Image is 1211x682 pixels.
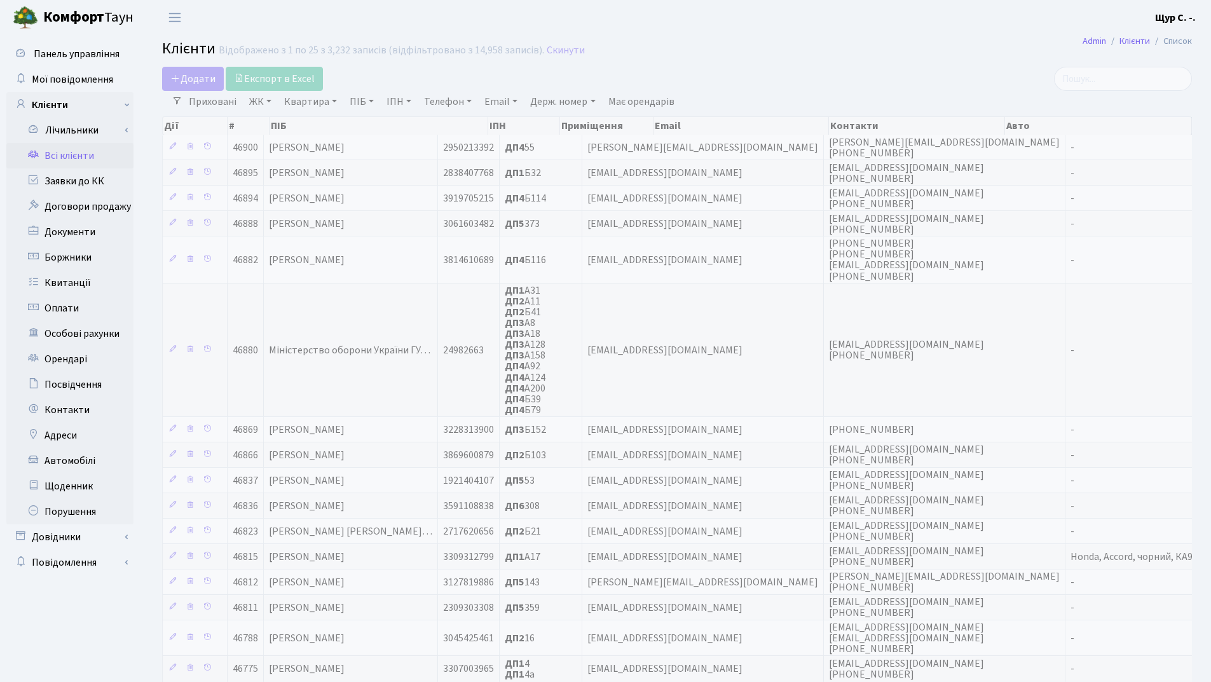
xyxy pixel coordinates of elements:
span: [EMAIL_ADDRESS][DOMAIN_NAME] [587,601,742,615]
a: Щоденник [6,474,133,499]
span: - [1071,217,1074,231]
b: ДП1 [505,667,524,681]
span: [PERSON_NAME] [269,575,345,589]
span: Клієнти [162,38,216,60]
b: ДП5 [505,575,524,589]
span: Б103 [505,448,546,462]
b: ДП3 [505,348,524,362]
span: Б116 [505,253,546,267]
span: 3045425461 [443,631,494,645]
span: - [1071,343,1074,357]
span: 46869 [233,423,258,437]
span: 3307003965 [443,662,494,676]
b: ДП4 [505,191,524,205]
span: [PERSON_NAME] [269,474,345,488]
th: # [228,117,270,135]
b: ДП5 [505,217,524,231]
span: [EMAIL_ADDRESS][DOMAIN_NAME] [PHONE_NUMBER] [829,338,984,362]
b: ДП4 [505,371,524,385]
li: Список [1150,34,1192,48]
span: [EMAIL_ADDRESS][DOMAIN_NAME] [PHONE_NUMBER] [829,212,984,236]
a: ПІБ [345,91,379,113]
span: 46836 [233,499,258,513]
b: Щур С. -. [1155,11,1196,25]
span: [PERSON_NAME][EMAIL_ADDRESS][DOMAIN_NAME] [587,575,818,589]
span: Мої повідомлення [32,72,113,86]
span: [EMAIL_ADDRESS][DOMAIN_NAME] [PHONE_NUMBER] [829,468,984,493]
span: 53 [505,474,535,488]
th: Дії [163,117,228,135]
span: - [1071,166,1074,180]
span: - [1071,448,1074,462]
span: 46882 [233,253,258,267]
span: 2717620656 [443,524,494,538]
span: [EMAIL_ADDRESS][DOMAIN_NAME] [587,631,742,645]
span: 3228313900 [443,423,494,437]
a: Має орендарів [603,91,680,113]
span: Б152 [505,423,546,437]
a: ЖК [244,91,277,113]
a: Орендарі [6,346,133,372]
span: [PERSON_NAME] [269,253,345,267]
span: [EMAIL_ADDRESS][DOMAIN_NAME] [587,253,742,267]
span: 2950213392 [443,140,494,154]
span: [EMAIL_ADDRESS][DOMAIN_NAME] [587,448,742,462]
span: 46811 [233,601,258,615]
span: [EMAIL_ADDRESS][DOMAIN_NAME] [587,524,742,538]
b: ДП2 [505,524,524,538]
span: [PERSON_NAME] [269,550,345,564]
span: [PERSON_NAME] [269,631,345,645]
a: Панель управління [6,41,133,67]
span: 3814610689 [443,253,494,267]
div: Відображено з 1 по 25 з 3,232 записів (відфільтровано з 14,958 записів). [219,44,544,57]
b: ДП6 [505,499,524,513]
span: 46866 [233,448,258,462]
span: 3061603482 [443,217,494,231]
b: ДП5 [505,474,524,488]
th: Приміщення [560,117,654,135]
b: ДП4 [505,403,524,417]
button: Переключити навігацію [159,7,191,28]
a: Скинути [547,44,585,57]
span: [EMAIL_ADDRESS][DOMAIN_NAME] [PHONE_NUMBER] [829,493,984,518]
span: [EMAIL_ADDRESS][DOMAIN_NAME] [587,191,742,205]
span: [EMAIL_ADDRESS][DOMAIN_NAME] [587,166,742,180]
span: - [1071,662,1074,676]
span: [PERSON_NAME] [269,423,345,437]
a: Лічильники [15,118,133,143]
b: ДП3 [505,316,524,330]
span: [EMAIL_ADDRESS][DOMAIN_NAME] [587,662,742,676]
span: - [1071,631,1074,645]
span: [EMAIL_ADDRESS][DOMAIN_NAME] [587,423,742,437]
span: 24982663 [443,343,484,357]
a: Експорт в Excel [226,67,323,91]
a: Всі клієнти [6,143,133,168]
a: Адреси [6,423,133,448]
b: ДП4 [505,253,524,267]
span: - [1071,601,1074,615]
b: ДП1 [505,657,524,671]
a: Квартира [279,91,342,113]
b: ДП4 [505,381,524,395]
span: [EMAIL_ADDRESS][DOMAIN_NAME] [PHONE_NUMBER] [829,519,984,543]
span: 359 [505,601,540,615]
span: Міністерство оборони України ГУ… [269,343,430,357]
span: 46900 [233,140,258,154]
span: [EMAIL_ADDRESS][DOMAIN_NAME] [PHONE_NUMBER] [829,544,984,569]
span: Б21 [505,524,541,538]
span: [EMAIL_ADDRESS][DOMAIN_NAME] [EMAIL_ADDRESS][DOMAIN_NAME] [PHONE_NUMBER] [829,620,984,656]
b: ДП3 [505,338,524,351]
span: [PERSON_NAME] [269,140,345,154]
span: 16 [505,631,535,645]
span: 46812 [233,575,258,589]
th: ПІБ [270,117,488,135]
span: 46888 [233,217,258,231]
span: Б114 [505,191,546,205]
a: Щур С. -. [1155,10,1196,25]
a: Клієнти [6,92,133,118]
span: [EMAIL_ADDRESS][DOMAIN_NAME] [587,474,742,488]
span: [PERSON_NAME][EMAIL_ADDRESS][DOMAIN_NAME] [PHONE_NUMBER] [829,135,1060,160]
span: - [1071,253,1074,267]
span: - [1071,474,1074,488]
span: 3869600879 [443,448,494,462]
